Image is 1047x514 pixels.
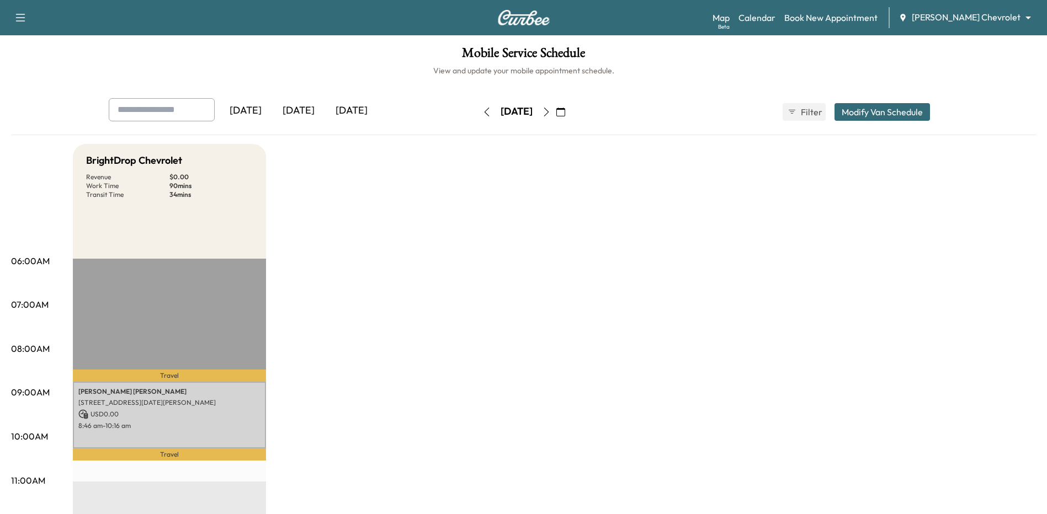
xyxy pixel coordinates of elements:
[11,474,45,487] p: 11:00AM
[78,409,261,419] p: USD 0.00
[78,398,261,407] p: [STREET_ADDRESS][DATE][PERSON_NAME]
[11,298,49,311] p: 07:00AM
[801,105,821,119] span: Filter
[73,448,266,461] p: Travel
[86,173,169,181] p: Revenue
[11,386,50,399] p: 09:00AM
[738,11,775,24] a: Calendar
[272,98,325,124] div: [DATE]
[784,11,878,24] a: Book New Appointment
[11,254,50,267] p: 06:00AM
[78,421,261,430] p: 8:46 am - 10:16 am
[86,190,169,199] p: Transit Time
[497,10,550,25] img: Curbee Logo
[11,342,50,355] p: 08:00AM
[11,430,48,443] p: 10:00AM
[835,103,930,121] button: Modify Van Schedule
[219,98,272,124] div: [DATE]
[713,11,730,24] a: MapBeta
[78,387,261,396] p: [PERSON_NAME] [PERSON_NAME]
[912,11,1021,24] span: [PERSON_NAME] Chevrolet
[11,46,1036,65] h1: Mobile Service Schedule
[169,181,253,190] p: 90 mins
[718,23,730,31] div: Beta
[86,153,182,168] h5: BrightDrop Chevrolet
[86,181,169,190] p: Work Time
[501,105,533,119] div: [DATE]
[783,103,826,121] button: Filter
[169,190,253,199] p: 34 mins
[169,173,253,181] p: $ 0.00
[325,98,378,124] div: [DATE]
[11,65,1036,76] h6: View and update your mobile appointment schedule.
[73,370,266,382] p: Travel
